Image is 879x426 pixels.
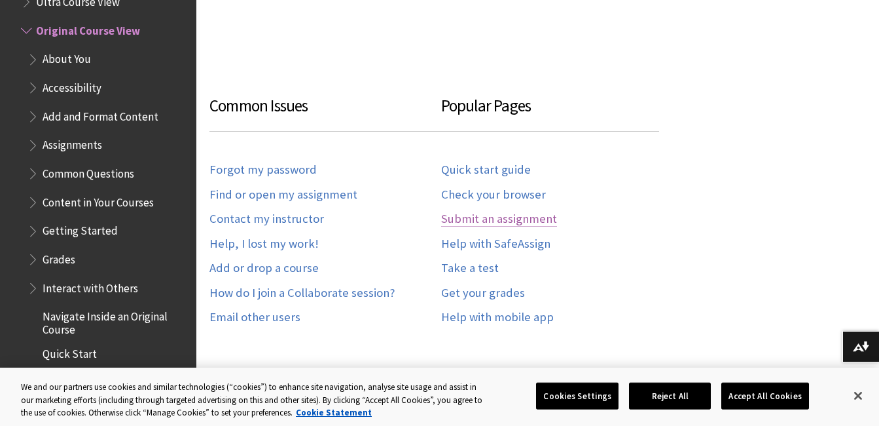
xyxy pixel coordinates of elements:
a: How do I join a Collaborate session? [209,286,395,301]
span: Common Questions [43,163,134,180]
a: More information about your privacy, opens in a new tab [296,407,372,418]
a: Help with SafeAssign [441,237,550,252]
a: Help, I lost my work! [209,237,319,252]
span: Assignments [43,134,102,152]
span: Interact with Others [43,277,138,295]
span: Accessibility [43,77,101,94]
a: Take a test [441,261,499,276]
button: Reject All [629,382,711,410]
span: About You [43,48,91,66]
span: Grades [43,248,75,266]
span: Navigate Inside an Original Course [43,305,187,336]
a: Help with mobile app [441,310,554,325]
a: Add or drop a course [209,261,319,276]
a: Forgot my password [209,163,317,178]
a: Quick start guide [441,163,531,178]
a: Check your browser [441,187,546,203]
a: Contact my instructor [209,212,324,227]
span: Add and Format Content [43,106,158,123]
h3: Common Issues [209,94,441,132]
a: Find or open my assignment [209,187,357,203]
button: Accept All Cookies [721,382,808,410]
span: Getting Started [43,220,118,238]
h3: Popular Pages [441,94,660,132]
span: Original Course View [36,20,140,37]
button: Cookies Settings [536,382,619,410]
button: Close [844,381,872,410]
span: Quick Start [43,343,97,361]
a: Email other users [209,310,300,325]
div: We and our partners use cookies and similar technologies (“cookies”) to enhance site navigation, ... [21,381,484,419]
a: Submit an assignment [441,212,557,227]
a: Get your grades [441,286,525,301]
span: Content in Your Courses [43,191,154,209]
